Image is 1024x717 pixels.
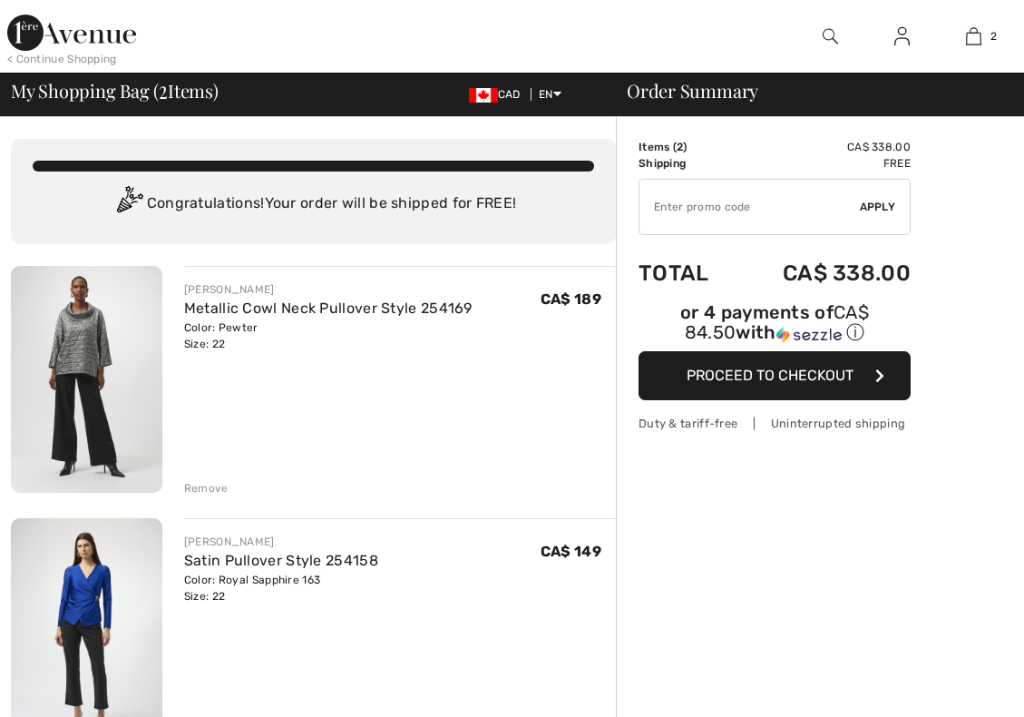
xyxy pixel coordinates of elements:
span: CAD [469,88,528,101]
div: Order Summary [605,82,1013,100]
div: [PERSON_NAME] [184,281,473,298]
img: search the website [823,25,838,47]
span: My Shopping Bag ( Items) [11,82,219,100]
input: Promo code [639,180,860,234]
div: or 4 payments of with [639,304,911,345]
button: Proceed to Checkout [639,351,911,400]
img: Canadian Dollar [469,88,498,103]
span: 2 [677,141,683,153]
td: CA$ 338.00 [735,139,911,155]
img: My Bag [966,25,981,47]
div: Congratulations! Your order will be shipped for FREE! [33,186,594,222]
span: CA$ 149 [541,543,601,560]
a: 2 [939,25,1009,47]
div: or 4 payments ofCA$ 84.50withSezzle Click to learn more about Sezzle [639,304,911,351]
img: Sezzle [776,327,842,343]
div: Color: Royal Sapphire 163 Size: 22 [184,572,378,604]
td: Total [639,242,735,304]
img: 1ère Avenue [7,15,136,51]
span: CA$ 189 [541,290,601,308]
td: CA$ 338.00 [735,242,911,304]
img: My Info [894,25,910,47]
a: Metallic Cowl Neck Pullover Style 254169 [184,300,473,317]
span: EN [539,88,561,101]
td: Items ( ) [639,139,735,155]
td: Shipping [639,155,735,172]
span: 2 [159,77,168,101]
div: Color: Pewter Size: 22 [184,319,473,352]
div: [PERSON_NAME] [184,534,378,550]
td: Free [735,155,911,172]
span: Apply [860,199,896,215]
img: Congratulation2.svg [111,186,147,222]
span: CA$ 84.50 [685,301,869,343]
span: Proceed to Checkout [687,367,853,384]
span: 2 [990,28,997,44]
div: Duty & tariff-free | Uninterrupted shipping [639,415,911,432]
div: Remove [184,480,229,496]
img: Metallic Cowl Neck Pullover Style 254169 [11,266,162,493]
a: Sign In [880,25,924,48]
a: Satin Pullover Style 254158 [184,552,378,569]
div: < Continue Shopping [7,51,117,67]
